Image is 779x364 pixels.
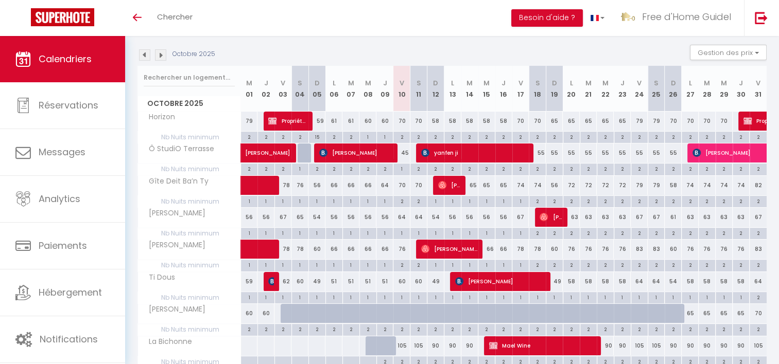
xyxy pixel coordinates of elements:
[648,208,665,227] div: 67
[529,143,546,162] div: 55
[444,112,461,131] div: 58
[580,208,597,227] div: 63
[648,143,665,162] div: 55
[580,163,597,173] div: 2
[292,228,308,238] div: 1
[670,78,676,88] abbr: D
[39,239,87,252] span: Paiements
[376,66,393,112] th: 09
[495,132,512,141] div: 2
[580,196,597,206] div: 2
[495,112,512,131] div: 58
[512,196,529,206] div: 1
[292,163,308,173] div: 1
[309,228,325,238] div: 1
[750,196,767,206] div: 2
[39,99,98,112] span: Réservations
[359,112,376,131] div: 60
[246,78,252,88] abbr: M
[501,78,506,88] abbr: J
[716,176,733,195] div: 74
[268,111,308,131] span: Propriétaires Claval
[580,112,597,131] div: 65
[258,228,274,238] div: 1
[281,78,285,88] abbr: V
[268,271,274,291] span: [PERSON_NAME]
[325,66,342,112] th: 06
[461,163,478,173] div: 2
[648,163,665,173] div: 2
[308,208,325,227] div: 54
[699,66,716,112] th: 28
[750,208,767,227] div: 67
[614,132,631,141] div: 2
[478,196,495,206] div: 1
[563,112,580,131] div: 65
[427,163,444,173] div: 2
[563,208,580,227] div: 63
[631,176,648,195] div: 79
[614,163,631,173] div: 2
[756,78,760,88] abbr: V
[308,66,325,112] th: 05
[721,78,727,88] abbr: M
[258,132,274,141] div: 2
[461,228,478,238] div: 1
[733,208,750,227] div: 63
[750,66,767,112] th: 31
[682,132,698,141] div: 2
[597,196,614,206] div: 2
[241,66,258,112] th: 01
[512,208,529,227] div: 67
[325,208,342,227] div: 56
[140,208,208,219] span: [PERSON_NAME]
[257,66,274,112] th: 02
[138,163,240,175] span: Nb Nuits minimum
[495,196,512,206] div: 1
[455,271,546,291] span: [PERSON_NAME]
[512,112,529,131] div: 70
[665,196,681,206] div: 2
[410,66,427,112] th: 11
[258,163,274,173] div: 2
[682,196,698,206] div: 2
[308,112,325,131] div: 59
[241,143,258,163] a: [PERSON_NAME]
[315,78,320,88] abbr: D
[495,208,512,227] div: 56
[365,78,371,88] abbr: M
[665,176,682,195] div: 58
[699,112,716,131] div: 70
[733,163,749,173] div: 2
[739,78,743,88] abbr: J
[39,286,102,299] span: Hébergement
[699,196,715,206] div: 2
[563,66,580,112] th: 20
[444,66,461,112] th: 13
[597,208,614,227] div: 63
[241,112,258,131] div: 79
[245,138,316,157] span: [PERSON_NAME]
[665,112,682,131] div: 70
[704,78,710,88] abbr: M
[716,66,733,112] th: 29
[563,176,580,195] div: 72
[319,143,393,162] span: [PERSON_NAME]
[326,196,342,206] div: 1
[642,10,731,23] span: Free d'Home Guidel
[580,132,597,141] div: 2
[546,112,563,131] div: 65
[512,132,529,141] div: 2
[451,78,454,88] abbr: L
[275,163,291,173] div: 2
[478,228,495,238] div: 1
[343,132,359,141] div: 2
[138,196,240,207] span: Nb Nuits minimum
[309,196,325,206] div: 1
[309,132,325,141] div: 15
[631,208,648,227] div: 67
[648,132,665,141] div: 2
[427,228,444,238] div: 1
[427,132,444,141] div: 2
[275,228,291,238] div: 1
